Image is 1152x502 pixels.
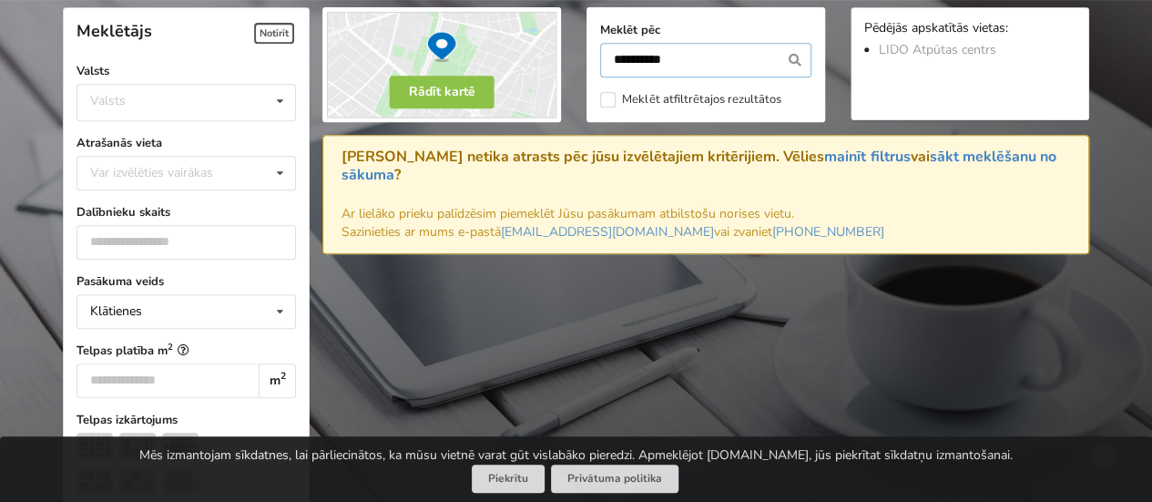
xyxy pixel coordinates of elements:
sup: 2 [280,369,286,383]
a: [EMAIL_ADDRESS][DOMAIN_NAME] [501,223,714,241]
label: Telpas izkārtojums [76,411,296,429]
div: [PERSON_NAME] netika atrasts pēc jūsu izvēlētajiem kritērijiem. Vēlies vai ? [342,148,1070,184]
a: LIDO Atpūtas centrs [879,41,996,58]
div: Var izvēlēties vairākas [86,162,254,183]
img: Sapulce [162,433,199,460]
span: Meklētājs [76,20,152,42]
a: [PHONE_NUMBER] [772,223,883,241]
a: mainīt filtrus [824,147,910,167]
button: Rādīt kartē [390,76,494,108]
img: Rādīt kartē [322,7,561,122]
label: Meklēt atfiltrētajos rezultātos [600,92,780,108]
img: Teātris [76,433,113,460]
span: Notīrīt [254,23,294,44]
div: Pēdējās apskatītās vietas: [864,21,1076,38]
button: Piekrītu [472,465,545,493]
img: U-Veids [119,433,156,460]
a: Privātuma politika [551,465,678,493]
label: Telpas platība m [76,342,296,360]
label: Dalībnieku skaits [76,203,296,221]
div: m [259,364,296,398]
div: Valsts [90,93,126,108]
sup: 2 [168,341,173,353]
p: Ar lielāko prieku palīdzēsim piemeklēt Jūsu pasākumam atbilstošu norises vietu. Sazinieties ar mu... [342,187,1070,241]
label: Atrašanās vieta [76,134,296,152]
label: Pasākuma veids [76,272,296,291]
div: Klātienes [90,305,142,318]
a: sākt meklēšanu no sākuma [342,147,1055,185]
label: Valsts [76,62,296,80]
label: Meklēt pēc [600,21,811,39]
